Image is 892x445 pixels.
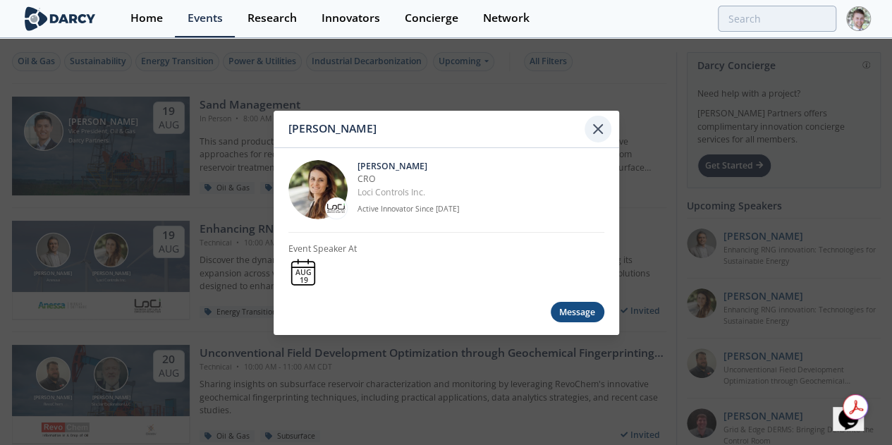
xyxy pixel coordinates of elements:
div: Research [248,13,297,24]
img: logo-wide.svg [22,6,99,31]
div: AUG [295,269,312,276]
div: Home [130,13,163,24]
img: Loci Controls Inc. [326,202,346,214]
p: Event Speaker At [288,242,357,255]
div: [PERSON_NAME] [288,116,585,142]
a: AUG 19 [288,257,318,287]
a: Loci Controls Inc. [358,186,425,198]
div: Concierge [405,13,458,24]
p: Active Innovator Since [DATE] [358,204,604,215]
div: Message [551,302,604,322]
div: 19 [295,276,312,284]
img: calendar-blank.svg [288,257,318,287]
div: Innovators [322,13,380,24]
input: Advanced Search [718,6,836,32]
div: Network [483,13,530,24]
p: [PERSON_NAME] [358,160,604,173]
iframe: chat widget [833,389,878,431]
img: 737ad19b-6c50-4cdf-92c7-29f5966a019e [288,160,348,219]
div: Events [188,13,223,24]
img: Profile [846,6,871,31]
p: CRO [358,173,604,185]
